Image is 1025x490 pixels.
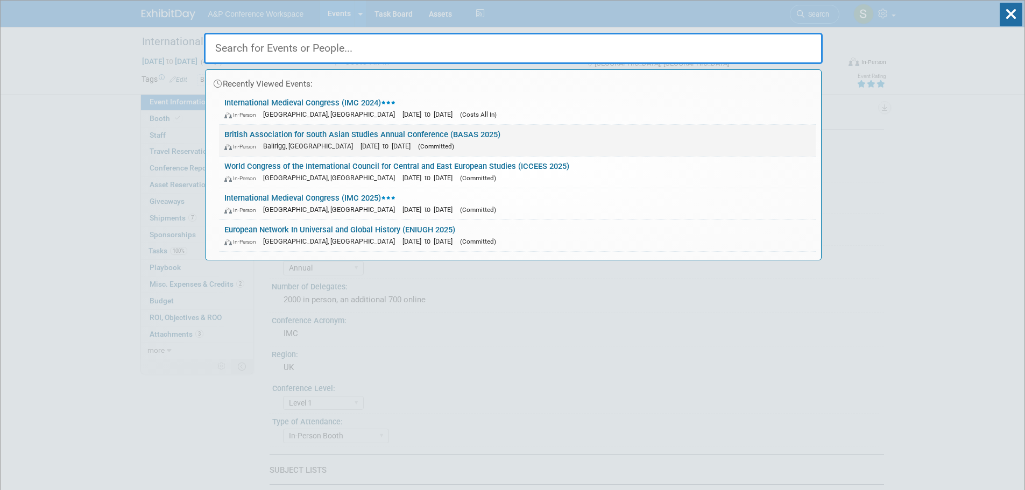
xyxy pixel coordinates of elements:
span: [DATE] to [DATE] [402,205,458,214]
span: [DATE] to [DATE] [402,174,458,182]
span: (Committed) [460,206,496,214]
span: [DATE] to [DATE] [402,237,458,245]
div: Recently Viewed Events: [211,70,816,93]
span: Bailrigg, [GEOGRAPHIC_DATA] [263,142,358,150]
span: [GEOGRAPHIC_DATA], [GEOGRAPHIC_DATA] [263,237,400,245]
a: European Network In Universal and Global History (ENIUGH 2025) In-Person [GEOGRAPHIC_DATA], [GEOG... [219,220,816,251]
a: International Medieval Congress (IMC 2024) In-Person [GEOGRAPHIC_DATA], [GEOGRAPHIC_DATA] [DATE] ... [219,93,816,124]
a: World Congress of the International Council for Central and East European Studies (ICCEES 2025) I... [219,157,816,188]
a: British Association for South Asian Studies Annual Conference (BASAS 2025) In-Person Bailrigg, [G... [219,125,816,156]
span: In-Person [224,238,261,245]
span: In-Person [224,175,261,182]
span: (Committed) [460,238,496,245]
span: [DATE] to [DATE] [402,110,458,118]
span: In-Person [224,111,261,118]
span: In-Person [224,143,261,150]
span: (Costs All In) [460,111,497,118]
span: In-Person [224,207,261,214]
span: (Committed) [460,174,496,182]
span: [GEOGRAPHIC_DATA], [GEOGRAPHIC_DATA] [263,174,400,182]
input: Search for Events or People... [204,33,823,64]
span: (Committed) [418,143,454,150]
span: [DATE] to [DATE] [360,142,416,150]
span: [GEOGRAPHIC_DATA], [GEOGRAPHIC_DATA] [263,110,400,118]
a: International Medieval Congress (IMC 2025) In-Person [GEOGRAPHIC_DATA], [GEOGRAPHIC_DATA] [DATE] ... [219,188,816,219]
span: [GEOGRAPHIC_DATA], [GEOGRAPHIC_DATA] [263,205,400,214]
